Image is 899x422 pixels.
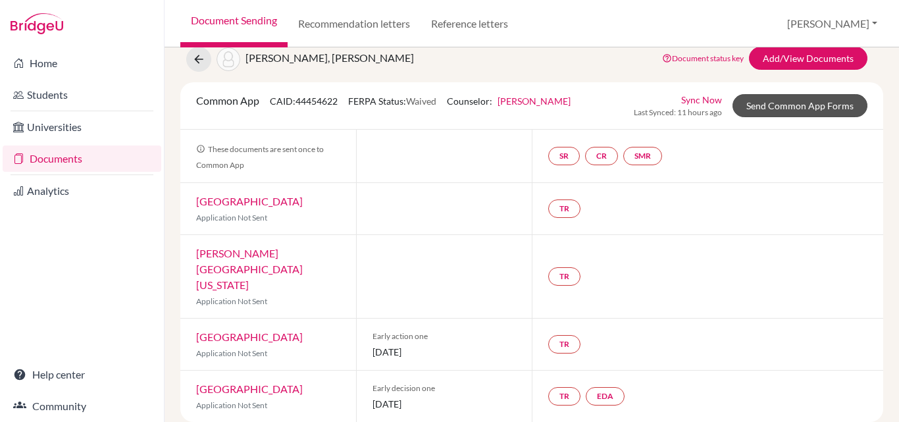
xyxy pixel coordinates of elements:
span: Last Synced: 11 hours ago [634,107,722,119]
a: [GEOGRAPHIC_DATA] [196,382,303,395]
img: Bridge-U [11,13,63,34]
a: SR [548,147,580,165]
span: FERPA Status: [348,95,436,107]
a: Sync Now [681,93,722,107]
a: Add/View Documents [749,47,867,70]
span: Application Not Sent [196,348,267,358]
span: [PERSON_NAME], [PERSON_NAME] [245,51,414,64]
a: [PERSON_NAME] [498,95,571,107]
span: Common App [196,94,259,107]
span: [DATE] [372,345,516,359]
a: Universities [3,114,161,140]
a: TR [548,267,580,286]
span: Application Not Sent [196,213,267,223]
span: Early decision one [372,382,516,394]
a: Students [3,82,161,108]
a: EDA [586,387,625,406]
span: CAID: 44454622 [270,95,338,107]
a: Document status key [662,53,744,63]
a: SMR [623,147,662,165]
a: Analytics [3,178,161,204]
span: Application Not Sent [196,296,267,306]
span: Counselor: [447,95,571,107]
span: [DATE] [372,397,516,411]
span: Application Not Sent [196,400,267,410]
span: Early action one [372,330,516,342]
a: TR [548,335,580,354]
a: Home [3,50,161,76]
a: CR [585,147,618,165]
span: Waived [406,95,436,107]
span: These documents are sent once to Common App [196,144,324,170]
a: Documents [3,145,161,172]
a: Help center [3,361,161,388]
a: TR [548,387,580,406]
button: [PERSON_NAME] [781,11,883,36]
a: [GEOGRAPHIC_DATA] [196,195,303,207]
a: Send Common App Forms [732,94,867,117]
a: TR [548,199,580,218]
a: Community [3,393,161,419]
a: [GEOGRAPHIC_DATA] [196,330,303,343]
a: [PERSON_NAME][GEOGRAPHIC_DATA][US_STATE] [196,247,303,291]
